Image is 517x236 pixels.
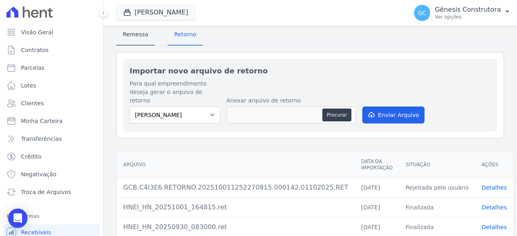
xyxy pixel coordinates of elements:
label: Para qual empreendimento deseja gerar o arquivo de retorno [130,79,220,105]
button: [PERSON_NAME] [116,5,195,20]
a: Negativação [3,166,100,182]
span: GC [418,10,426,16]
a: Retorno [168,25,203,46]
span: Retorno [169,26,201,42]
th: Situação [399,152,475,178]
a: Visão Geral [3,24,100,40]
td: Finalizada [399,197,475,217]
span: Crédito [21,152,42,161]
th: Ações [475,152,513,178]
td: Rejeitada pelo usuário [399,178,475,197]
div: HNEI_HN_20251001_164815.ret [123,203,348,212]
span: Negativação [21,170,57,178]
button: GC Gênesis Construtora Ver opções [408,2,517,24]
span: Minha Carteira [21,117,63,125]
a: Detalhes [482,184,507,191]
a: Crédito [3,148,100,165]
td: [DATE] [355,178,399,197]
a: Lotes [3,77,100,94]
p: Ver opções [435,14,501,20]
a: Minha Carteira [3,113,100,129]
span: Visão Geral [21,28,53,36]
span: Remessa [118,26,153,42]
span: Contratos [21,46,48,54]
h2: Importar novo arquivo de retorno [130,65,491,76]
a: Contratos [3,42,100,58]
p: Gênesis Construtora [435,6,501,14]
div: GCB.C4I3E6.RETORNO.202510011252270815.000142.01102025.RET [123,183,348,192]
th: Data da Importação [355,152,399,178]
a: Troca de Arquivos [3,184,100,200]
a: Clientes [3,95,100,111]
div: HNEI_HN_20250930_083000.ret [123,222,348,232]
button: Enviar Arquivo [362,107,425,123]
div: Open Intercom Messenger [8,209,27,228]
span: Troca de Arquivos [21,188,71,196]
span: Lotes [21,81,36,90]
label: Anexar arquivo de retorno [227,96,356,105]
span: Transferências [21,135,62,143]
a: Parcelas [3,60,100,76]
button: Procurar [322,109,351,121]
span: Clientes [21,99,44,107]
th: Arquivo [117,152,355,178]
a: Remessa [116,25,155,46]
a: Transferências [3,131,100,147]
div: Plataformas [6,211,97,221]
nav: Tab selector [116,25,203,46]
td: [DATE] [355,197,399,217]
span: Parcelas [21,64,44,72]
a: Detalhes [482,204,507,211]
a: Detalhes [482,224,507,230]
